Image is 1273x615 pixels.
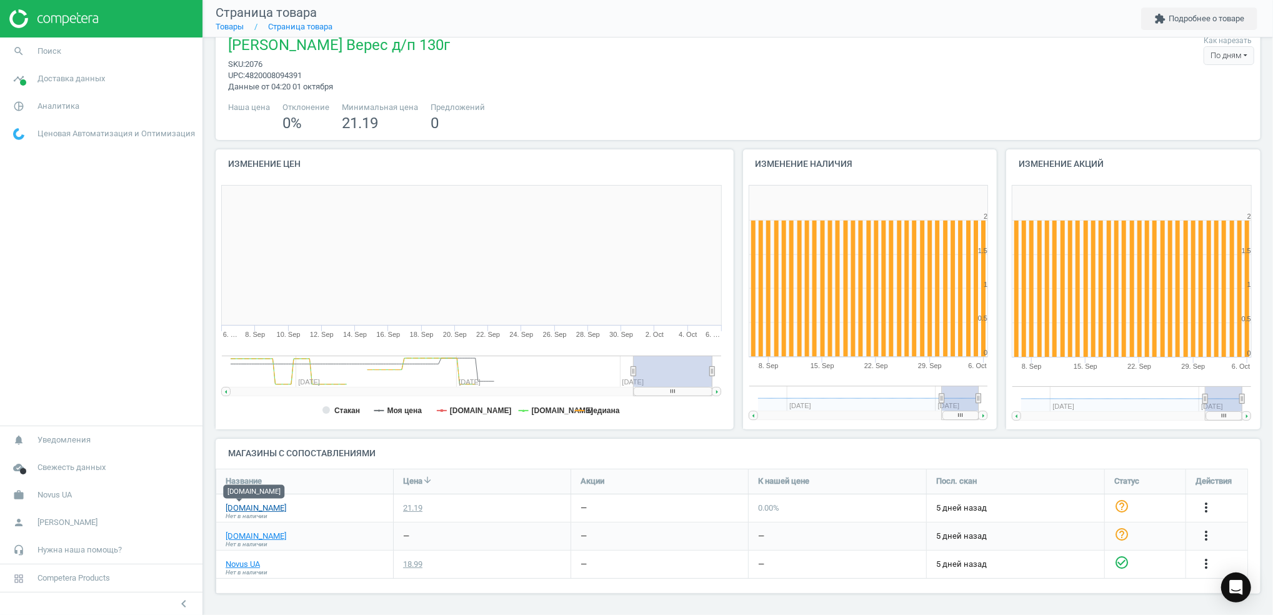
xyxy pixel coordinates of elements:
[758,362,778,370] tspan: 8. Sep
[37,462,106,473] span: Свежесть данных
[1114,499,1129,514] i: help_outline
[226,568,267,577] span: Нет в наличии
[342,102,418,113] span: Минимальная цена
[1221,572,1251,602] div: Open Intercom Messenger
[581,502,587,514] div: —
[226,540,267,549] span: Нет в наличии
[588,406,620,415] tspan: медиана
[334,406,360,415] tspan: Стакан
[978,315,987,322] text: 0.5
[581,531,587,542] div: —
[431,102,485,113] span: Предложений
[1247,349,1251,357] text: 0
[936,531,1095,542] span: 5 дней назад
[7,94,31,118] i: pie_chart_outlined
[7,456,31,479] i: cloud_done
[7,428,31,452] i: notifications
[37,572,110,584] span: Competera Products
[936,502,1095,514] span: 5 дней назад
[984,349,987,357] text: 0
[228,35,450,59] span: [PERSON_NAME] Верес д/п 130г
[1204,36,1252,46] label: Как нарезать
[1199,528,1214,544] button: more_vert
[13,128,24,140] img: wGWNvw8QSZomAAAAABJRU5ErkJggg==
[37,73,105,84] span: Доставка данных
[936,559,1095,570] span: 5 дней назад
[576,331,600,338] tspan: 28. Sep
[37,101,79,112] span: Аналитика
[216,149,734,179] h4: Изменение цен
[37,46,61,57] span: Поиск
[37,544,122,556] span: Нужна наша помощь?
[410,331,434,338] tspan: 18. Sep
[223,331,237,338] tspan: 6. …
[216,22,244,31] a: Товары
[403,531,409,542] div: —
[1199,528,1214,543] i: more_vert
[1141,7,1257,30] button: extensionПодробнее о товаре
[969,362,987,370] tspan: 6. Oct
[609,331,633,338] tspan: 30. Sep
[282,114,302,132] span: 0 %
[277,331,301,338] tspan: 10. Sep
[532,406,594,415] tspan: [DOMAIN_NAME]
[245,59,262,69] span: 2076
[1114,555,1129,570] i: check_circle_outline
[7,511,31,534] i: person
[310,331,334,338] tspan: 12. Sep
[758,531,764,542] div: —
[268,22,332,31] a: Страница товара
[7,483,31,507] i: work
[758,503,779,512] span: 0.00 %
[1074,362,1097,370] tspan: 15. Sep
[1247,281,1251,288] text: 1
[376,331,400,338] tspan: 16. Sep
[1242,315,1251,322] text: 0.5
[743,149,997,179] h4: Изменение наличия
[7,39,31,63] i: search
[509,331,533,338] tspan: 24. Sep
[450,406,512,415] tspan: [DOMAIN_NAME]
[403,476,422,487] span: Цена
[646,331,664,338] tspan: 2. Oct
[245,71,302,80] span: 4820008094391
[1242,247,1251,254] text: 1.5
[226,512,267,521] span: Нет в наличии
[168,596,199,612] button: chevron_left
[216,5,317,20] span: Страница товара
[936,476,977,487] span: Посл. скан
[1128,362,1152,370] tspan: 22. Sep
[984,212,987,220] text: 2
[1022,362,1042,370] tspan: 8. Sep
[223,484,284,498] div: [DOMAIN_NAME]
[443,331,467,338] tspan: 20. Sep
[216,439,1261,468] h4: Магазины с сопоставлениями
[37,517,97,528] span: [PERSON_NAME]
[1182,362,1206,370] tspan: 29. Sep
[228,71,245,80] span: upc :
[1199,556,1214,572] button: more_vert
[37,128,195,139] span: Ценовая Автоматизация и Оптимизация
[342,114,378,132] span: 21.19
[1154,13,1166,24] i: extension
[1232,362,1250,370] tspan: 6. Oct
[1006,149,1261,179] h4: Изменение акций
[543,331,567,338] tspan: 26. Sep
[581,559,587,570] div: —
[387,406,422,415] tspan: Моя цена
[1114,527,1129,542] i: help_outline
[758,476,809,487] span: К нашей цене
[7,67,31,91] i: timeline
[245,331,265,338] tspan: 8. Sep
[226,502,286,514] a: [DOMAIN_NAME]
[226,531,286,542] a: [DOMAIN_NAME]
[226,559,260,570] a: Novus UA
[706,331,720,338] tspan: 6. …
[984,281,987,288] text: 1
[176,596,191,611] i: chevron_left
[758,559,764,570] div: —
[679,331,697,338] tspan: 4. Oct
[9,9,98,28] img: ajHJNr6hYgQAAAAASUVORK5CYII=
[228,102,270,113] span: Наша цена
[978,247,987,254] text: 1.5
